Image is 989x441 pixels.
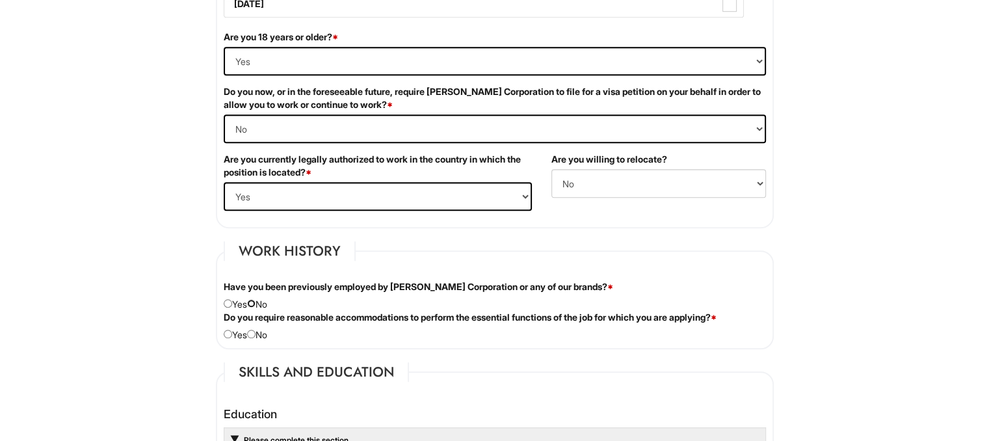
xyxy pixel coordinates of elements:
[224,182,532,211] select: (Yes / No)
[224,85,766,111] label: Do you now, or in the foreseeable future, require [PERSON_NAME] Corporation to file for a visa pe...
[551,153,667,166] label: Are you willing to relocate?
[224,362,409,382] legend: Skills and Education
[214,311,776,341] div: Yes No
[224,31,338,44] label: Are you 18 years or older?
[224,241,356,261] legend: Work History
[224,311,717,324] label: Do you require reasonable accommodations to perform the essential functions of the job for which ...
[224,47,766,75] select: (Yes / No)
[214,280,776,311] div: Yes No
[224,280,613,293] label: Have you been previously employed by [PERSON_NAME] Corporation or any of our brands?
[224,408,766,421] h4: Education
[224,153,532,179] label: Are you currently legally authorized to work in the country in which the position is located?
[551,169,766,198] select: (Yes / No)
[224,114,766,143] select: (Yes / No)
